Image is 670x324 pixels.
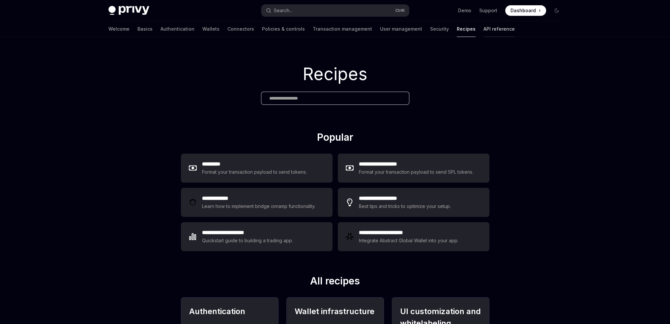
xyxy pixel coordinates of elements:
[359,168,474,176] div: Format your transaction payload to send SPL tokens.
[108,6,149,15] img: dark logo
[359,202,452,210] div: Best tips and tricks to optimize your setup.
[551,5,562,16] button: Toggle dark mode
[202,237,293,245] div: Quickstart guide to building a trading app.
[181,154,333,183] a: **** ****Format your transaction payload to send tokens.
[160,21,194,37] a: Authentication
[181,188,333,217] a: **** **** ***Learn how to implement bridge onramp functionality.
[479,7,497,14] a: Support
[262,21,305,37] a: Policies & controls
[202,202,317,210] div: Learn how to implement bridge onramp functionality.
[457,21,476,37] a: Recipes
[458,7,471,14] a: Demo
[202,168,307,176] div: Format your transaction payload to send tokens.
[137,21,153,37] a: Basics
[505,5,546,16] a: Dashboard
[359,237,459,245] div: Integrate Abstract Global Wallet into your app.
[430,21,449,37] a: Security
[261,5,409,16] button: Open search
[510,7,536,14] span: Dashboard
[227,21,254,37] a: Connectors
[483,21,515,37] a: API reference
[202,21,219,37] a: Wallets
[108,21,130,37] a: Welcome
[181,275,489,289] h2: All recipes
[181,131,489,146] h2: Popular
[380,21,422,37] a: User management
[395,8,405,13] span: Ctrl K
[274,7,292,15] div: Search...
[313,21,372,37] a: Transaction management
